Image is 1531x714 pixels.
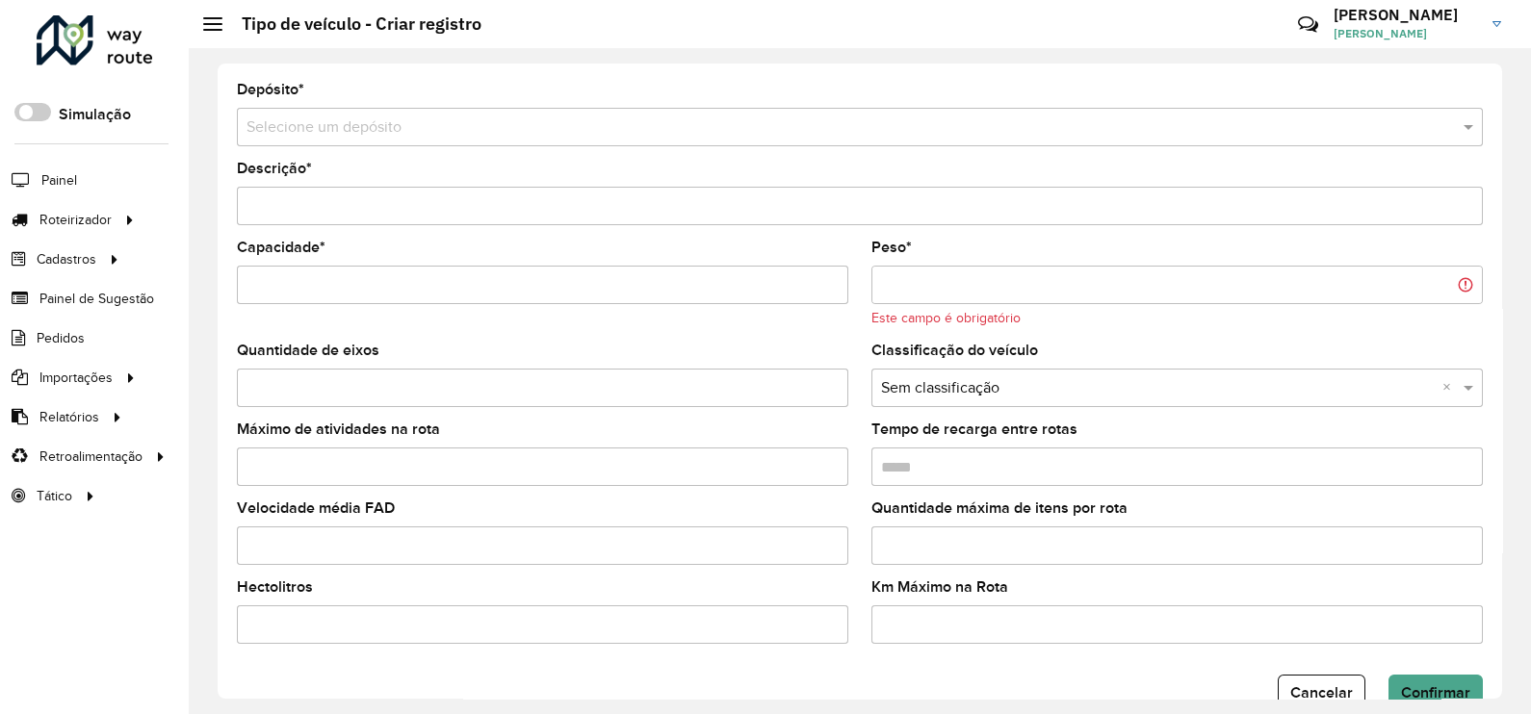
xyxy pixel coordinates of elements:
[1287,4,1329,45] a: Contato Rápido
[1334,25,1478,42] span: [PERSON_NAME]
[1388,675,1483,711] button: Confirmar
[871,339,1038,362] label: Classificação do veículo
[39,407,99,427] span: Relatórios
[222,13,481,35] h2: Tipo de veículo - Criar registro
[37,328,85,348] span: Pedidos
[1401,684,1470,701] span: Confirmar
[871,497,1128,520] label: Quantidade máxima de itens por rota
[237,418,440,441] label: Máximo de atividades na rota
[1442,376,1459,399] span: Clear all
[39,446,143,467] span: Retroalimentação
[871,418,1077,441] label: Tempo de recarga entre rotas
[41,170,77,191] span: Painel
[39,210,112,230] span: Roteirizador
[237,236,325,259] label: Capacidade
[237,575,313,599] label: Hectolitros
[1278,675,1365,711] button: Cancelar
[871,311,1021,325] formly-validation-message: Este campo é obrigatório
[1290,684,1353,701] span: Cancelar
[39,289,154,309] span: Painel de Sugestão
[237,497,395,520] label: Velocidade média FAD
[1334,6,1478,24] h3: [PERSON_NAME]
[237,157,312,180] label: Descrição
[871,575,1008,599] label: Km Máximo na Rota
[237,78,304,101] label: Depósito
[59,103,131,126] label: Simulação
[871,236,912,259] label: Peso
[37,486,72,506] span: Tático
[237,339,379,362] label: Quantidade de eixos
[37,249,96,269] span: Cadastros
[39,368,113,388] span: Importações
